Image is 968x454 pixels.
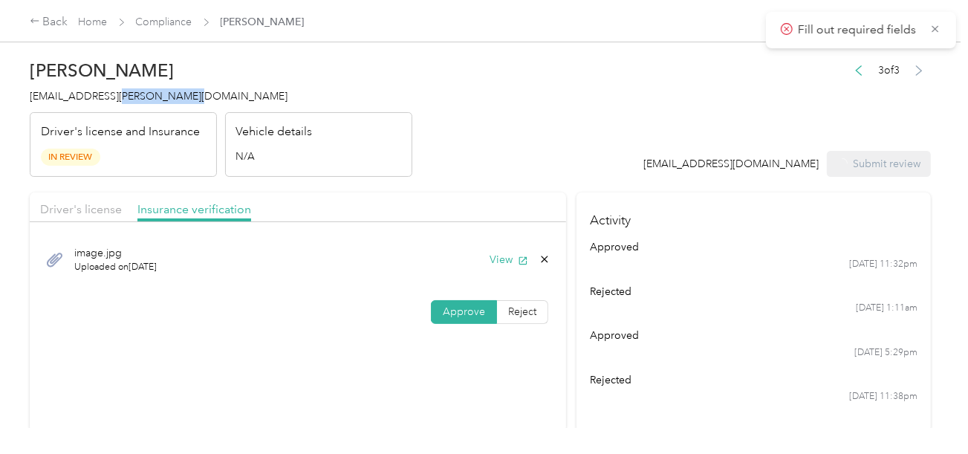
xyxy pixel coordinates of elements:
div: Back [30,13,68,31]
button: View [490,252,528,267]
span: In Review [41,149,100,166]
div: rejected [590,284,918,299]
h2: [PERSON_NAME] [30,60,412,81]
time: [DATE] 11:38pm [849,390,917,403]
p: Vehicle details [236,123,313,141]
iframe: Everlance-gr Chat Button Frame [885,371,968,454]
div: [EMAIL_ADDRESS][DOMAIN_NAME] [644,156,819,172]
span: 3 of 3 [878,62,900,78]
div: approved [590,328,918,343]
span: image.jpg [74,245,157,261]
span: N/A [236,149,256,164]
span: Reject [508,305,536,318]
span: Driver's license [40,202,122,216]
span: Uploaded on [DATE] [74,261,157,274]
div: approved [590,239,918,255]
span: Insurance verification [137,202,251,216]
time: [DATE] 1:11am [856,302,917,315]
a: Compliance [136,16,192,28]
span: [PERSON_NAME] [221,14,305,30]
a: Home [79,16,108,28]
time: [DATE] 11:32pm [849,258,917,271]
span: Approve [443,305,485,318]
p: Fill out required fields [798,21,920,39]
p: Driver's license and Insurance [41,123,200,141]
time: [DATE] 5:29pm [854,346,917,360]
div: rejected [590,372,918,388]
span: [EMAIL_ADDRESS][PERSON_NAME][DOMAIN_NAME] [30,90,288,103]
h4: Activity [576,192,931,239]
